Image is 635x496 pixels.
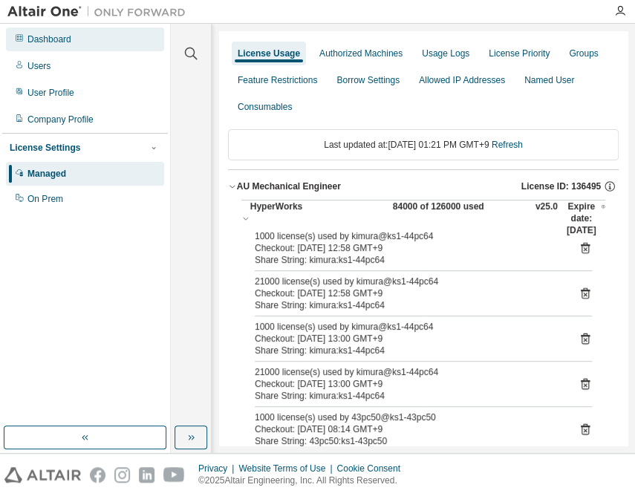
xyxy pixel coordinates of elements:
[255,390,556,402] div: Share String: kimura:ks1-44pc64
[255,321,556,333] div: 1000 license(s) used by kimura@ks1-44pc64
[163,467,185,483] img: youtube.svg
[255,242,556,254] div: Checkout: [DATE] 12:58 GMT+9
[569,48,598,59] div: Groups
[250,200,384,236] div: HyperWorks
[238,74,317,86] div: Feature Restrictions
[255,287,556,299] div: Checkout: [DATE] 12:58 GMT+9
[228,129,619,160] div: Last updated at: [DATE] 01:21 PM GMT+9
[567,200,605,236] div: Expire date: [DATE]
[228,170,619,203] button: AU Mechanical EngineerLicense ID: 136495
[255,378,556,390] div: Checkout: [DATE] 13:00 GMT+9
[319,48,403,59] div: Authorized Machines
[4,467,81,483] img: altair_logo.svg
[238,463,336,474] div: Website Terms of Use
[535,200,558,236] div: v25.0
[521,180,601,192] span: License ID: 136495
[27,87,74,99] div: User Profile
[10,142,80,154] div: License Settings
[255,254,556,266] div: Share String: kimura:ks1-44pc64
[524,74,574,86] div: Named User
[492,140,523,150] a: Refresh
[238,101,292,113] div: Consumables
[255,423,556,435] div: Checkout: [DATE] 08:14 GMT+9
[255,275,556,287] div: 21000 license(s) used by kimura@ks1-44pc64
[255,435,556,447] div: Share String: 43pc50:ks1-43pc50
[255,230,556,242] div: 1000 license(s) used by kimura@ks1-44pc64
[422,48,469,59] div: Usage Logs
[241,200,605,236] button: HyperWorks84000 of 126000 usedv25.0Expire date:[DATE]
[238,48,300,59] div: License Usage
[255,366,556,378] div: 21000 license(s) used by kimura@ks1-44pc64
[27,168,66,180] div: Managed
[90,467,105,483] img: facebook.svg
[255,333,556,345] div: Checkout: [DATE] 13:00 GMT+9
[114,467,130,483] img: instagram.svg
[27,114,94,125] div: Company Profile
[27,60,51,72] div: Users
[198,463,238,474] div: Privacy
[237,180,341,192] div: AU Mechanical Engineer
[489,48,550,59] div: License Priority
[255,299,556,311] div: Share String: kimura:ks1-44pc64
[393,200,527,236] div: 84000 of 126000 used
[336,74,400,86] div: Borrow Settings
[27,193,63,205] div: On Prem
[7,4,193,19] img: Altair One
[419,74,505,86] div: Allowed IP Addresses
[139,467,154,483] img: linkedin.svg
[255,411,556,423] div: 1000 license(s) used by 43pc50@ks1-43pc50
[27,33,71,45] div: Dashboard
[198,474,409,487] p: © 2025 Altair Engineering, Inc. All Rights Reserved.
[255,345,556,356] div: Share String: kimura:ks1-44pc64
[336,463,408,474] div: Cookie Consent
